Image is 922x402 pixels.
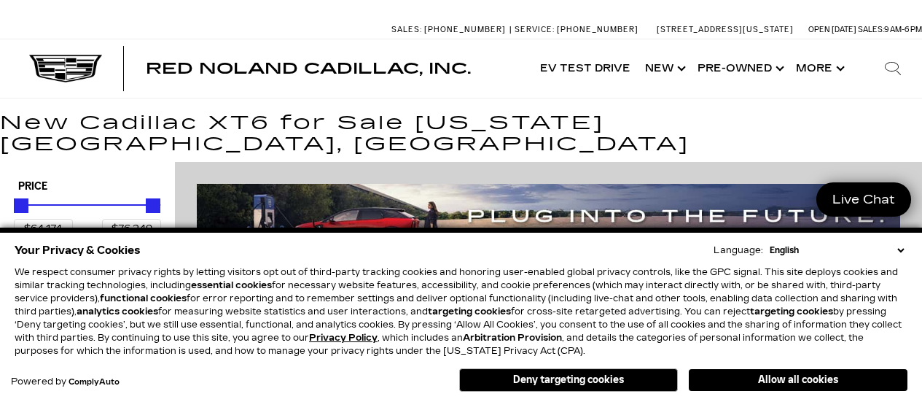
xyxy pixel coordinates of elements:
[146,61,471,76] a: Red Noland Cadillac, Inc.
[657,25,794,34] a: [STREET_ADDRESS][US_STATE]
[509,26,642,34] a: Service: [PHONE_NUMBER]
[689,369,907,391] button: Allow all cookies
[77,306,158,317] strong: analytics cookies
[197,184,911,260] img: ev-blog-post-banners4
[14,193,161,238] div: Price
[858,25,884,34] span: Sales:
[15,266,907,357] p: We respect consumer privacy rights by letting visitors opt out of third-party tracking cookies an...
[18,180,157,193] h5: Price
[825,191,902,208] span: Live Chat
[14,219,73,238] input: Minimum
[100,293,187,304] strong: functional cookies
[750,306,833,317] strong: targeting cookies
[15,240,141,260] span: Your Privacy & Cookies
[816,182,911,217] a: Live Chat
[884,25,922,34] span: 9 AM-6 PM
[102,219,161,238] input: Maximum
[638,39,690,98] a: New
[714,246,763,255] div: Language:
[808,25,856,34] span: Open [DATE]
[515,25,555,34] span: Service:
[391,25,422,34] span: Sales:
[14,198,28,213] div: Minimum Price
[146,60,471,77] span: Red Noland Cadillac, Inc.
[424,25,506,34] span: [PHONE_NUMBER]
[428,306,511,317] strong: targeting cookies
[789,39,849,98] button: More
[533,39,638,98] a: EV Test Drive
[557,25,638,34] span: [PHONE_NUMBER]
[29,55,102,82] img: Cadillac Dark Logo with Cadillac White Text
[766,244,907,257] select: Language Select
[309,333,378,343] a: Privacy Policy
[191,280,272,290] strong: essential cookies
[11,377,120,387] div: Powered by
[690,39,789,98] a: Pre-Owned
[146,198,160,213] div: Maximum Price
[463,333,562,343] strong: Arbitration Provision
[69,378,120,387] a: ComplyAuto
[391,26,509,34] a: Sales: [PHONE_NUMBER]
[459,368,678,392] button: Deny targeting cookies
